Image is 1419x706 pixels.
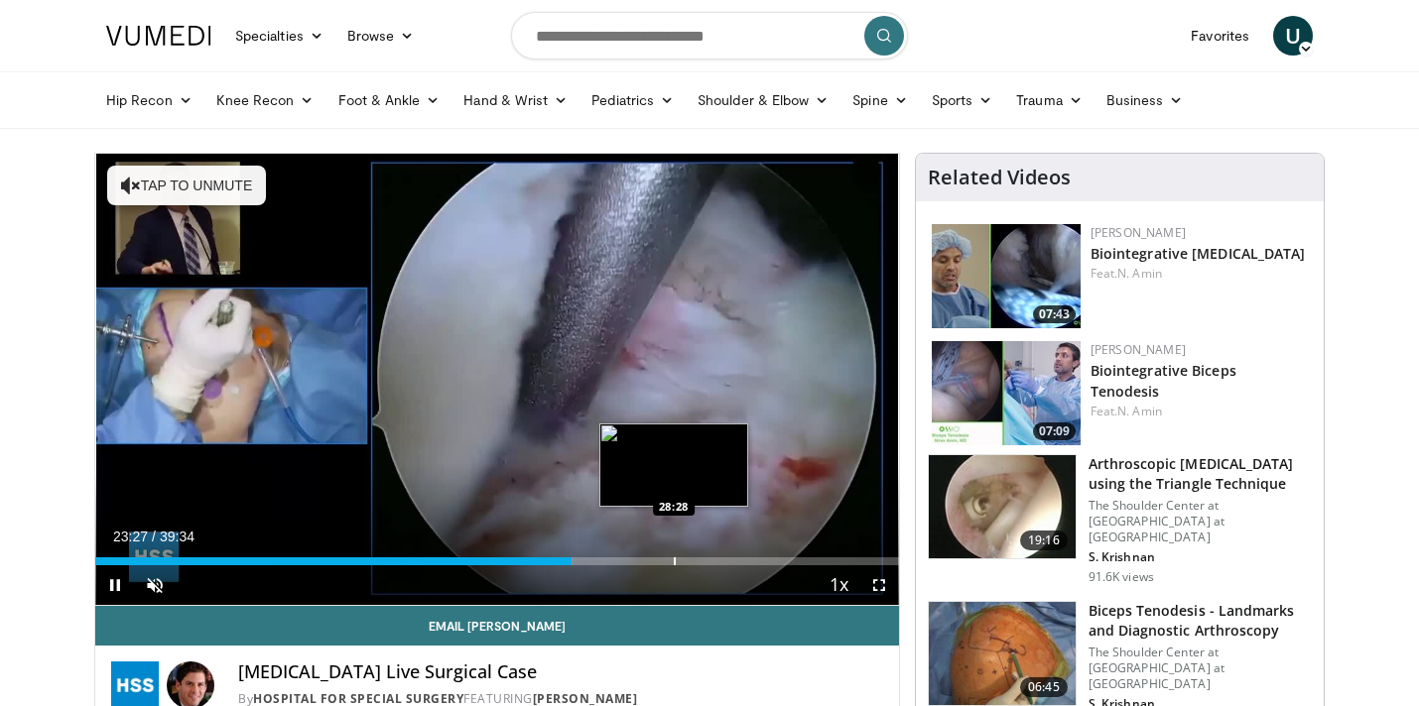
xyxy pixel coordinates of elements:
div: Progress Bar [95,557,899,565]
img: VuMedi Logo [106,26,211,46]
video-js: Video Player [95,154,899,606]
a: Sports [920,80,1005,120]
a: Spine [840,80,919,120]
span: 06:45 [1020,677,1068,697]
a: Trauma [1004,80,1095,120]
button: Playback Rate [820,565,859,605]
img: f54b0be7-13b6-4977-9a5b-cecc55ea2090.150x105_q85_crop-smart_upscale.jpg [932,341,1081,445]
a: Business [1095,80,1196,120]
a: Biointegrative Biceps Tenodesis [1091,361,1236,401]
button: Unmute [135,565,175,605]
a: 19:16 Arthroscopic [MEDICAL_DATA] using the Triangle Technique The Shoulder Center at [GEOGRAPHIC... [928,454,1312,585]
a: N. Amin [1117,265,1162,282]
a: 07:09 [932,341,1081,445]
button: Tap to unmute [107,166,266,205]
a: Hand & Wrist [451,80,580,120]
h4: Related Videos [928,166,1071,189]
span: 23:27 [113,529,148,544]
img: krish_3.png.150x105_q85_crop-smart_upscale.jpg [929,455,1076,558]
h4: [MEDICAL_DATA] Live Surgical Case [238,661,883,683]
a: Pediatrics [580,80,686,120]
a: Shoulder & Elbow [686,80,840,120]
p: The Shoulder Center at [GEOGRAPHIC_DATA] at [GEOGRAPHIC_DATA] [1089,645,1312,692]
div: Feat. [1091,265,1308,283]
img: 15733_3.png.150x105_q85_crop-smart_upscale.jpg [929,602,1076,705]
p: The Shoulder Center at [GEOGRAPHIC_DATA] at [GEOGRAPHIC_DATA] [1089,498,1312,545]
a: 07:43 [932,224,1081,328]
span: / [152,529,156,544]
a: Specialties [223,16,335,56]
div: Feat. [1091,403,1308,420]
a: Browse [335,16,427,56]
h3: Biceps Tenodesis - Landmarks and Diagnostic Arthroscopy [1089,601,1312,641]
button: Fullscreen [859,565,899,605]
a: Email [PERSON_NAME] [95,606,899,646]
input: Search topics, interventions [511,12,908,59]
img: 3fbd5ba4-9555-46dd-8132-c1644086e4f5.150x105_q85_crop-smart_upscale.jpg [932,224,1081,328]
a: Foot & Ankle [326,80,452,120]
a: Favorites [1179,16,1261,56]
a: U [1273,16,1313,56]
span: 07:43 [1033,305,1076,323]
button: Pause [95,565,135,605]
span: 07:09 [1033,422,1076,440]
h3: Arthroscopic [MEDICAL_DATA] using the Triangle Technique [1089,454,1312,494]
a: Hip Recon [94,80,204,120]
a: [PERSON_NAME] [1091,224,1186,241]
span: 39:34 [160,529,194,544]
img: image.jpeg [599,423,748,507]
a: [PERSON_NAME] [1091,341,1186,358]
a: N. Amin [1117,403,1162,419]
span: 19:16 [1020,530,1068,550]
a: Biointegrative [MEDICAL_DATA] [1091,244,1306,263]
p: S. Krishnan [1089,549,1312,565]
p: 91.6K views [1089,569,1154,585]
a: Knee Recon [204,80,326,120]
